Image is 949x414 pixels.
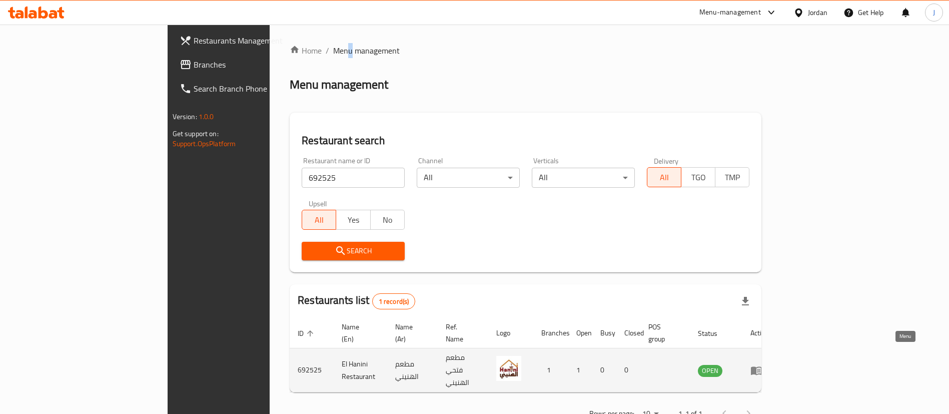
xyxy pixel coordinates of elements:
span: No [375,213,401,227]
label: Upsell [309,200,327,207]
button: Search [302,242,405,260]
table: enhanced table [290,318,777,392]
h2: Restaurants list [298,293,415,309]
span: 1 record(s) [373,297,415,306]
button: TGO [681,167,715,187]
button: All [647,167,681,187]
nav: breadcrumb [290,45,761,57]
button: Yes [336,210,370,230]
label: Delivery [654,157,679,164]
div: Total records count [372,293,416,309]
input: Search for restaurant name or ID.. [302,168,405,188]
span: Name (Ar) [395,321,426,345]
span: All [306,213,332,227]
th: Busy [592,318,616,348]
span: OPEN [698,365,722,376]
span: Search Branch Phone [194,83,318,95]
a: Support.OpsPlatform [173,137,236,150]
div: Export file [733,289,757,313]
li: / [326,45,329,57]
span: Version: [173,110,197,123]
span: All [651,170,677,185]
span: TMP [719,170,745,185]
td: 1 [533,348,568,392]
td: El Hanini Restaurant [334,348,387,392]
a: Restaurants Management [172,29,326,53]
div: OPEN [698,365,722,377]
th: Open [568,318,592,348]
span: TGO [685,170,711,185]
td: 1 [568,348,592,392]
button: All [302,210,336,230]
h2: Menu management [290,77,388,93]
span: ID [298,327,317,339]
div: All [417,168,520,188]
span: Menu management [333,45,400,57]
span: Branches [194,59,318,71]
th: Action [742,318,777,348]
span: POS group [648,321,678,345]
span: Get support on: [173,127,219,140]
div: All [532,168,635,188]
td: 0 [616,348,640,392]
span: Restaurants Management [194,35,318,47]
span: Name (En) [342,321,375,345]
td: مطعم الهنيني [387,348,438,392]
a: Branches [172,53,326,77]
span: Search [310,245,397,257]
td: 0 [592,348,616,392]
td: مطعم فتحي الهنيني [438,348,488,392]
button: No [370,210,405,230]
th: Logo [488,318,533,348]
a: Search Branch Phone [172,77,326,101]
button: TMP [715,167,749,187]
th: Branches [533,318,568,348]
div: Jordan [808,7,827,18]
span: Ref. Name [446,321,476,345]
img: El Hanini Restaurant [496,356,521,381]
div: Menu-management [699,7,761,19]
span: J [933,7,935,18]
h2: Restaurant search [302,133,749,148]
span: Status [698,327,730,339]
th: Closed [616,318,640,348]
span: 1.0.0 [199,110,214,123]
span: Yes [340,213,366,227]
